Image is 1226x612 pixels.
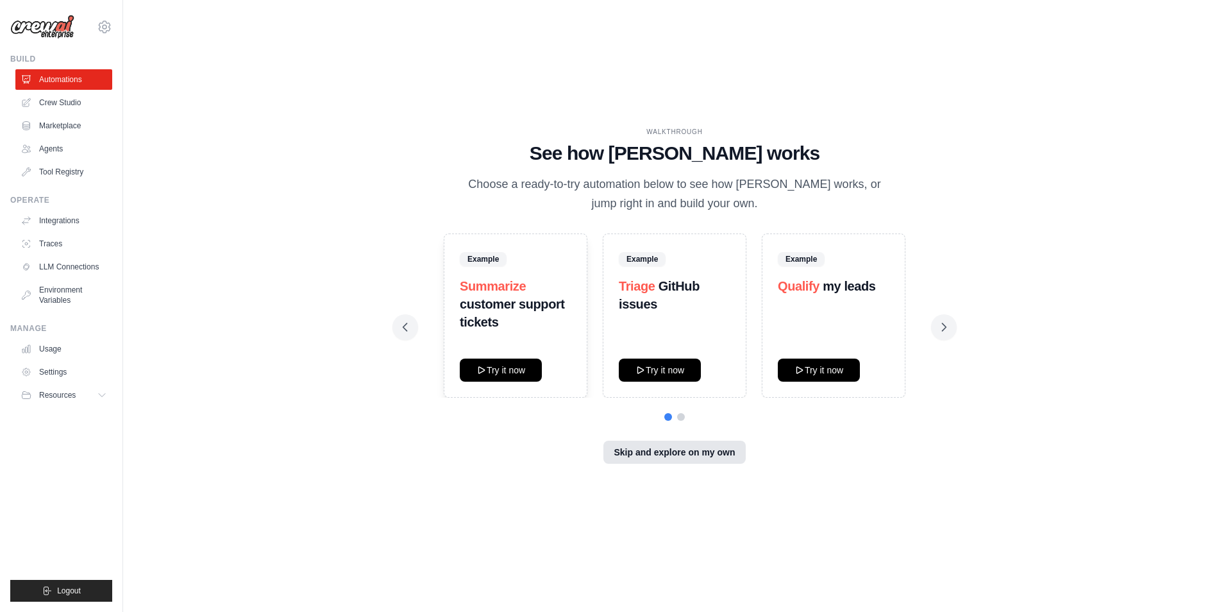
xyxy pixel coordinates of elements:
span: Logout [57,586,81,596]
span: Resources [39,390,76,400]
strong: GitHub issues [619,279,700,311]
h1: See how [PERSON_NAME] works [403,142,946,165]
span: Summarize [460,279,526,293]
p: Choose a ready-to-try automation below to see how [PERSON_NAME] works, or jump right in and build... [459,175,890,213]
button: Skip and explore on my own [603,441,745,464]
div: WALKTHROUGH [403,127,946,137]
a: Integrations [15,210,112,231]
img: Logo [10,15,74,39]
a: Environment Variables [15,280,112,310]
span: Example [460,252,507,266]
button: Try it now [778,359,860,382]
a: Crew Studio [15,92,112,113]
strong: my leads [823,279,875,293]
span: Triage [619,279,655,293]
a: Settings [15,362,112,382]
button: Resources [15,385,112,405]
div: Build [10,54,112,64]
a: Automations [15,69,112,90]
div: Operate [10,195,112,205]
span: Qualify [778,279,819,293]
a: Usage [15,339,112,359]
strong: customer support tickets [460,297,565,329]
div: Manage [10,323,112,334]
a: LLM Connections [15,257,112,277]
a: Tool Registry [15,162,112,182]
span: Example [778,252,825,266]
a: Agents [15,139,112,159]
button: Try it now [460,359,542,382]
button: Logout [10,580,112,602]
a: Traces [15,234,112,254]
span: Example [619,252,666,266]
a: Marketplace [15,115,112,136]
button: Try it now [619,359,701,382]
